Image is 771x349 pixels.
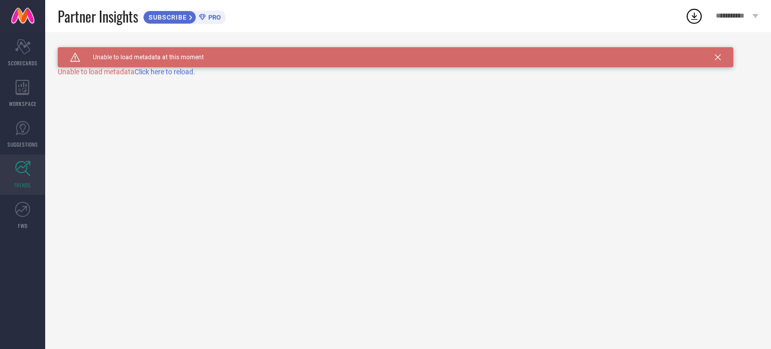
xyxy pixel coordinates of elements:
h1: TRENDS [58,47,87,55]
div: Open download list [685,7,703,25]
span: SUBSCRIBE [144,14,189,21]
span: SUGGESTIONS [8,141,38,148]
span: PRO [206,14,221,21]
a: SUBSCRIBEPRO [143,8,226,24]
span: Partner Insights [58,6,138,27]
span: TRENDS [14,181,31,189]
span: Unable to load metadata at this moment [80,54,204,61]
div: Unable to load metadata [58,68,758,76]
span: WORKSPACE [9,100,37,107]
span: SCORECARDS [8,59,38,67]
span: FWD [18,222,28,229]
span: Click here to reload. [135,68,195,76]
